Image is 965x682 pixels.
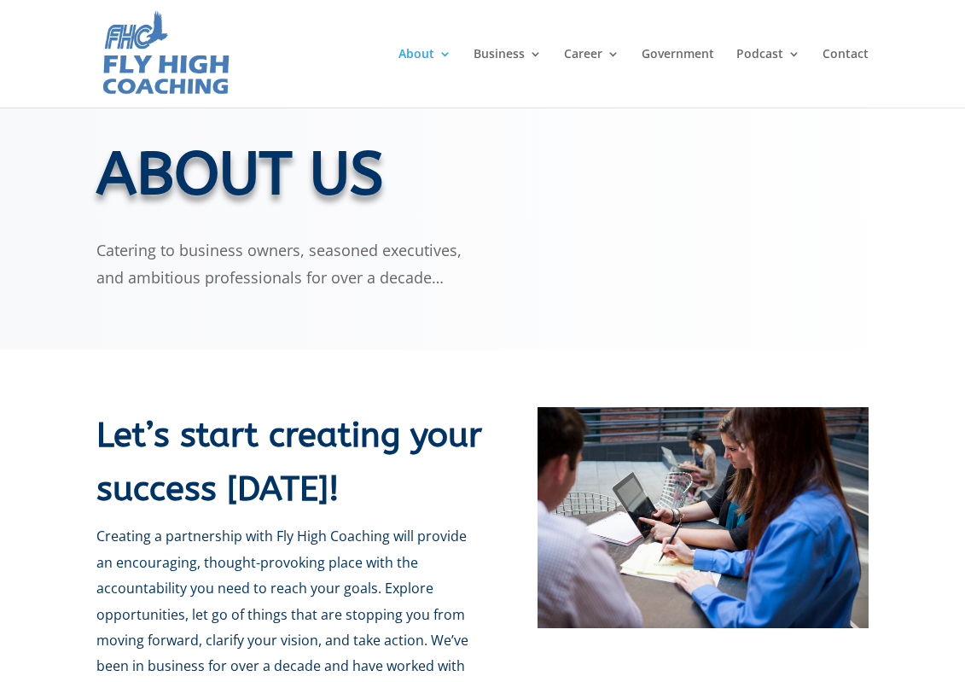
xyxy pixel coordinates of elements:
[538,407,868,627] img: IMG_1056
[736,48,800,108] a: Podcast
[398,48,451,108] a: About
[474,48,542,108] a: Business
[100,9,230,99] img: Fly High Coaching
[96,415,482,509] span: Let’s start creating your success [DATE]!
[564,48,619,108] a: Career
[96,236,482,292] p: Catering to business owners, seasoned executives, and ambitious professionals for over a decade…
[642,48,714,108] a: Government
[96,139,384,209] span: ABOUT US
[823,48,869,108] a: Contact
